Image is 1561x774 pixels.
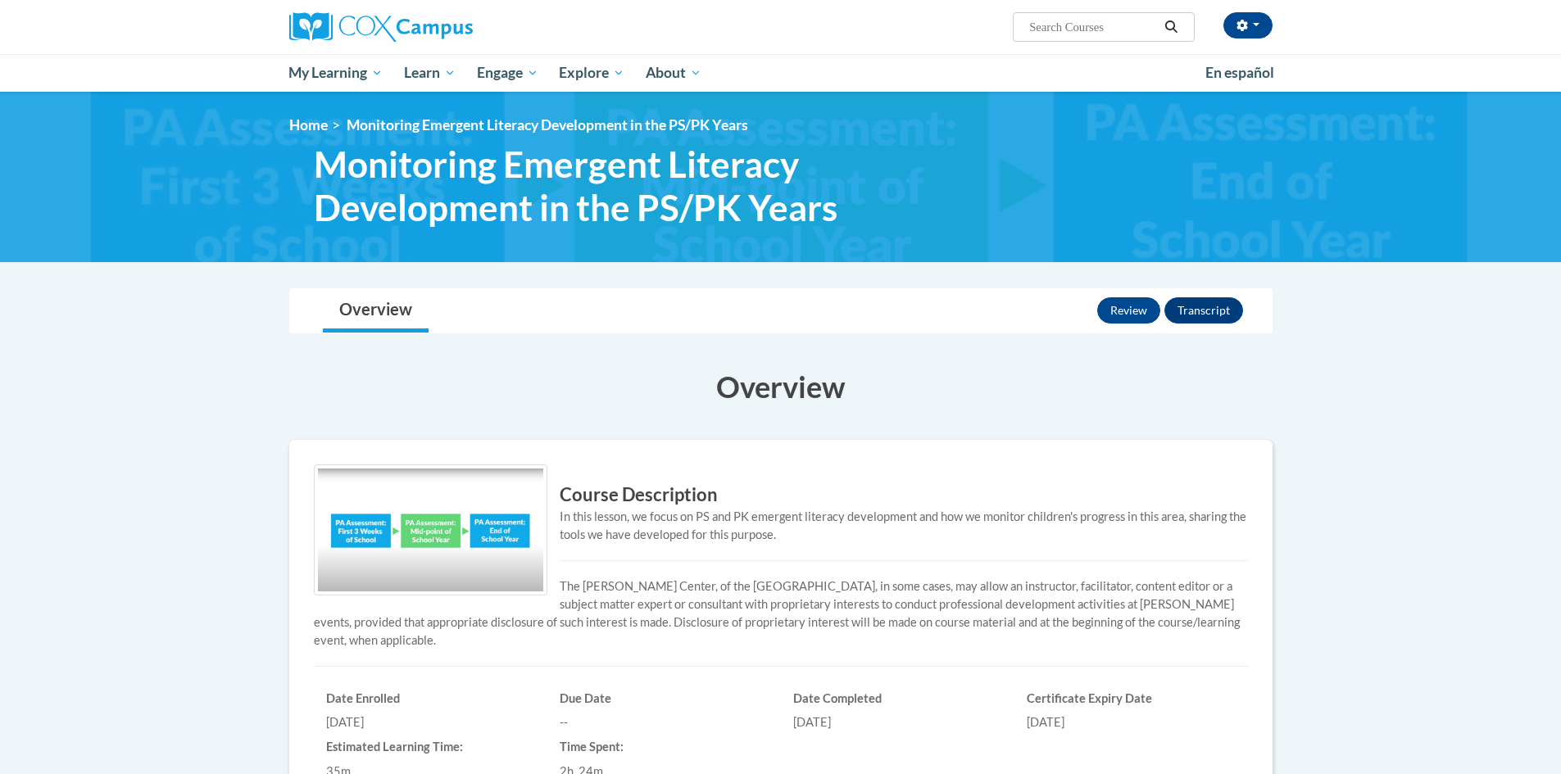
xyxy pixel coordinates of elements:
[793,713,1002,731] div: [DATE]
[1097,297,1160,324] button: Review
[347,116,748,134] span: Monitoring Emergent Literacy Development in the PS/PK Years
[560,740,769,754] h6: Time Spent:
[323,289,429,333] a: Overview
[314,508,1248,544] div: In this lesson, we focus on PS and PK emergent literacy development and how we monitor children's...
[279,54,394,92] a: My Learning
[326,691,535,706] h6: Date Enrolled
[1027,713,1236,731] div: [DATE]
[646,63,701,83] span: About
[1223,12,1273,38] button: Account Settings
[1164,297,1243,324] button: Transcript
[289,12,473,42] img: Cox Campus
[560,691,769,706] h6: Due Date
[393,54,466,92] a: Learn
[314,464,547,595] img: Course logo image
[289,12,601,42] a: Cox Campus
[1195,56,1285,90] a: En español
[288,63,383,83] span: My Learning
[1159,17,1183,37] button: Search
[289,116,328,134] a: Home
[404,63,456,83] span: Learn
[477,63,538,83] span: Engage
[314,577,1248,650] p: The [PERSON_NAME] Center, of the [GEOGRAPHIC_DATA], in some cases, may allow an instructor, facil...
[635,54,712,92] a: About
[1027,691,1236,706] h6: Certificate Expiry Date
[548,54,635,92] a: Explore
[466,54,549,92] a: Engage
[1205,64,1274,81] span: En español
[314,482,1248,508] h3: Course Description
[314,143,879,229] span: Monitoring Emergent Literacy Development in the PS/PK Years
[326,740,535,754] h6: Estimated Learning Time:
[559,63,624,83] span: Explore
[1028,17,1159,37] input: Search Courses
[326,713,535,731] div: [DATE]
[560,713,769,731] div: --
[793,691,1002,706] h6: Date Completed
[265,54,1297,92] div: Main menu
[289,366,1273,407] h3: Overview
